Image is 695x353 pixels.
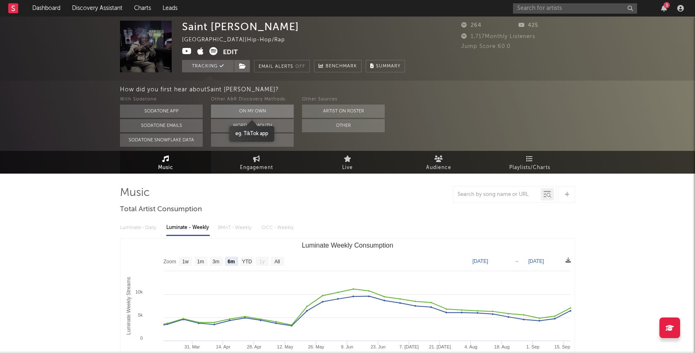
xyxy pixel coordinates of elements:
button: Word Of Mouth [211,119,294,132]
text: Zoom [163,259,176,265]
text: 12. May [277,344,294,349]
a: Benchmark [314,60,362,72]
text: 7. [DATE] [399,344,419,349]
span: Live [342,163,353,173]
span: 425 [518,23,538,28]
span: Engagement [240,163,273,173]
text: 6m [228,259,235,265]
div: 3 [664,2,670,8]
text: Luminate Weekly Consumption [302,242,393,249]
text: 1m [197,259,204,265]
a: Engagement [211,151,302,174]
button: Sodatone Snowflake Data [120,134,203,147]
button: Tracking [182,60,234,72]
button: On My Own [211,105,294,118]
text: YTD [242,259,252,265]
button: Sodatone Emails [120,119,203,132]
button: Other [302,119,385,132]
a: Playlists/Charts [484,151,575,174]
text: 9. Jun [341,344,353,349]
div: Other A&R Discovery Methods [211,95,294,105]
text: 23. Jun [371,344,386,349]
div: Luminate - Weekly [166,221,210,235]
a: Live [302,151,393,174]
text: 28. Apr [247,344,261,349]
a: Music [120,151,211,174]
text: [DATE] [472,258,488,264]
text: 14. Apr [216,344,230,349]
text: [DATE] [528,258,544,264]
input: Search by song name or URL [453,191,541,198]
button: Other Tools [211,134,294,147]
text: 10k [135,289,143,294]
text: 15. Sep [554,344,570,349]
div: How did you first hear about Saint [PERSON_NAME] ? [120,85,695,95]
button: Summary [366,60,405,72]
em: Off [295,64,305,69]
button: Sodatone App [120,105,203,118]
text: 4. Aug [465,344,477,349]
span: Music [158,163,173,173]
span: Benchmark [326,62,357,72]
button: Artist on Roster [302,105,385,118]
text: 5k [138,312,143,317]
span: Playlists/Charts [509,163,550,173]
span: Jump Score: 60.0 [461,44,510,49]
text: 1w [182,259,189,265]
span: Audience [426,163,451,173]
button: Edit [223,47,238,57]
div: Saint [PERSON_NAME] [182,21,299,33]
button: Email AlertsOff [254,60,310,72]
text: 1. Sep [526,344,539,349]
text: 18. Aug [494,344,510,349]
text: All [274,259,280,265]
div: [GEOGRAPHIC_DATA] | Hip-Hop/Rap [182,35,295,45]
div: Other Sources [302,95,385,105]
span: 1,717 Monthly Listeners [461,34,535,39]
text: → [514,258,519,264]
text: 26. May [308,344,324,349]
a: Audience [393,151,484,174]
div: With Sodatone [120,95,203,105]
span: Total Artist Consumption [120,205,202,215]
span: 264 [461,23,482,28]
text: 21. [DATE] [429,344,451,349]
input: Search for artists [513,3,637,14]
text: Luminate Weekly Streams [126,277,132,335]
text: 3m [213,259,220,265]
span: Summary [376,64,400,69]
text: 0 [140,336,143,341]
text: 1y [259,259,265,265]
button: 3 [661,5,667,12]
text: 31. Mar [185,344,200,349]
